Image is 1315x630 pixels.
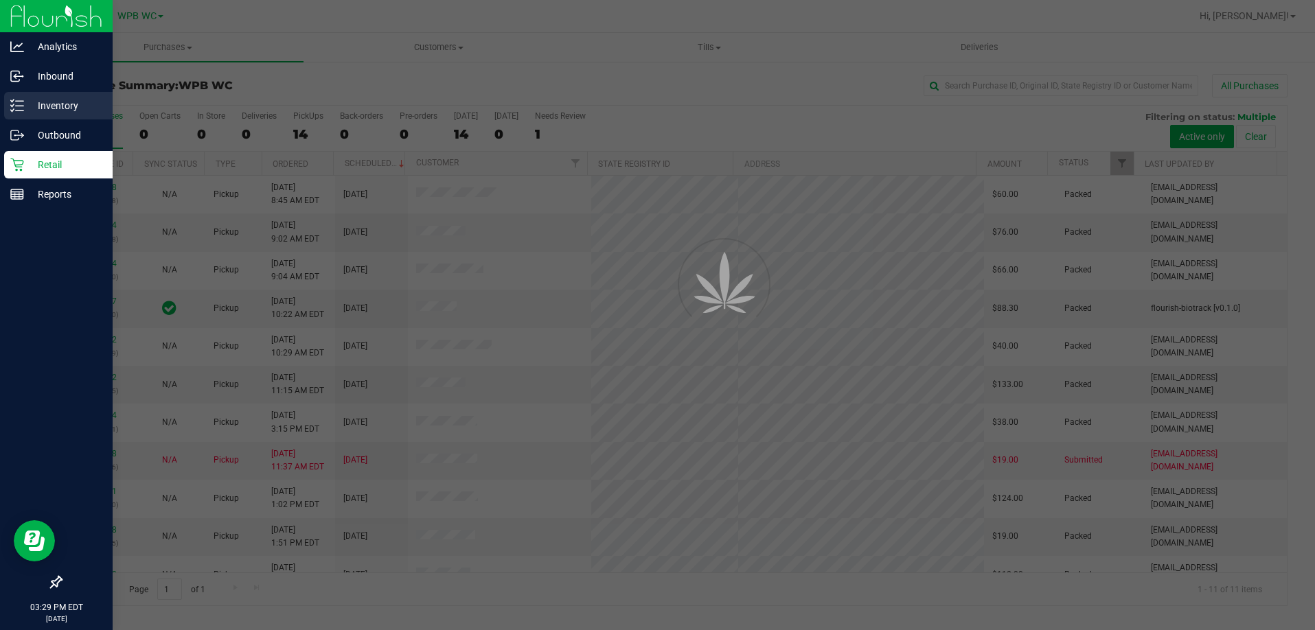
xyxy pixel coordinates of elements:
[6,601,106,614] p: 03:29 PM EDT
[10,158,24,172] inline-svg: Retail
[10,40,24,54] inline-svg: Analytics
[24,186,106,202] p: Reports
[10,187,24,201] inline-svg: Reports
[24,38,106,55] p: Analytics
[14,520,55,561] iframe: Resource center
[10,69,24,83] inline-svg: Inbound
[24,127,106,143] p: Outbound
[24,156,106,173] p: Retail
[6,614,106,624] p: [DATE]
[10,99,24,113] inline-svg: Inventory
[10,128,24,142] inline-svg: Outbound
[24,97,106,114] p: Inventory
[24,68,106,84] p: Inbound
